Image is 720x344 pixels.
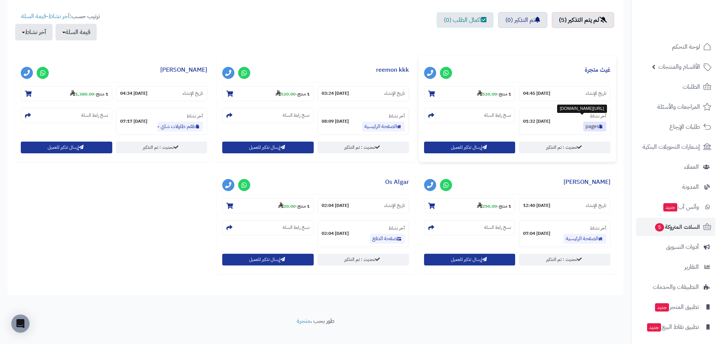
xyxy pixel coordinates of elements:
[276,91,296,97] strong: 520.00
[116,142,207,153] a: تحديث : تم التذكير
[56,24,97,40] button: قيمة السلة
[647,323,661,332] span: جديد
[424,198,516,213] section: 1 منتج-250.00
[437,12,494,28] a: اكمال الطلب (0)
[297,91,310,97] strong: 1 منتج
[499,91,511,97] strong: 1 منتج
[654,222,700,232] span: السلات المتروكة
[636,178,715,196] a: المدونة
[424,220,516,235] section: نسخ رابط السلة
[636,258,715,276] a: التقارير
[657,102,700,112] span: المراجعات والأسئلة
[317,142,409,153] a: تحديث : تم التذكير
[81,112,108,119] small: نسخ رابط السلة
[477,203,497,210] strong: 250.00
[519,142,610,153] a: تحديث : تم التذكير
[424,86,516,101] section: 1 منتج-520.00
[362,122,405,131] a: الصفحة الرئيسية
[669,20,713,36] img: logo-2.png
[70,90,108,97] small: -
[654,302,699,312] span: تطبيق المتجر
[21,86,112,101] section: 1 منتج-1,380.00
[278,203,296,210] strong: 20.00
[636,318,715,336] a: تطبيق نقاط البيعجديد
[222,198,314,213] section: 1 منتج-20.00
[523,90,550,97] strong: [DATE] 04:45
[666,242,699,252] span: أدوات التسويق
[636,98,715,116] a: المراجعات والأسئلة
[636,238,715,256] a: أدوات التسويق
[384,90,405,97] small: تاريخ الإنشاء
[658,62,700,72] span: الأقسام والمنتجات
[424,254,516,265] button: إرسال تذكير للعميل
[120,118,147,125] strong: [DATE] 07:17
[586,90,606,97] small: تاريخ الإنشاء
[585,65,610,74] a: غيث متجرة
[590,113,606,119] small: آخر نشاط
[120,90,147,97] strong: [DATE] 04:34
[655,223,664,231] span: 5
[11,315,29,333] div: Open Intercom Messenger
[317,254,409,265] a: تحديث : تم التذكير
[370,234,405,244] a: صفحة الدفع
[636,38,715,56] a: لوحة التحكم
[183,90,203,97] small: تاريخ الإنشاء
[636,118,715,136] a: طلبات الإرجاع
[389,225,405,231] small: آخر نشاط
[499,203,511,210] strong: 1 منتج
[322,202,349,209] strong: [DATE] 02:04
[663,202,699,212] span: وآتس آب
[376,65,409,74] a: reemon kkk
[385,177,409,187] a: Os Algar
[636,298,715,316] a: تطبيق المتجرجديد
[636,198,715,216] a: وآتس آبجديد
[222,108,314,123] section: نسخ رابط السلة
[636,78,715,96] a: الطلبات
[283,112,310,119] small: نسخ رابط السلة
[424,142,516,153] button: إرسال تذكير للعميل
[523,230,550,237] strong: [DATE] 07:04
[96,91,108,97] strong: 1 منتج
[519,254,610,265] a: تحديث : تم التذكير
[276,90,310,97] small: -
[636,158,715,176] a: العملاء
[21,108,112,123] section: نسخ رابط السلة
[586,202,606,209] small: تاريخ الإنشاء
[160,65,207,74] a: [PERSON_NAME]
[389,113,405,119] small: آخر نشاط
[484,224,511,231] small: نسخ رابط السلة
[222,142,314,153] button: إرسال تذكير للعميل
[322,118,349,125] strong: [DATE] 08:09
[297,316,310,325] a: متجرة
[564,234,606,244] a: الصفحة الرئيسية
[590,225,606,231] small: آخر نشاط
[222,86,314,101] section: 1 منتج-520.00
[477,91,497,97] strong: 520.00
[523,118,550,125] strong: [DATE] 01:32
[583,122,606,131] a: pages
[684,262,699,272] span: التقارير
[498,12,547,28] a: تم التذكير (0)
[70,91,94,97] strong: 1,380.00
[297,203,310,210] strong: 1 منتج
[523,202,550,209] strong: [DATE] 12:40
[663,203,677,211] span: جديد
[643,142,700,152] span: إشعارات التحويلات البنكية
[636,278,715,296] a: التطبيقات والخدمات
[222,254,314,265] button: إرسال تذكير للعميل
[655,303,669,312] span: جديد
[564,177,610,187] a: [PERSON_NAME]
[322,90,349,97] strong: [DATE] 03:24
[683,82,700,92] span: الطلبات
[636,138,715,156] a: إشعارات التحويلات البنكية
[384,202,405,209] small: تاريخ الإنشاء
[21,142,112,153] button: إرسال تذكير للعميل
[682,182,699,192] span: المدونة
[672,42,700,52] span: لوحة التحكم
[684,162,699,172] span: العملاء
[322,230,349,237] strong: [DATE] 02:04
[552,12,614,28] a: لم يتم التذكير (5)
[424,108,516,123] section: نسخ رابط السلة
[646,322,699,332] span: تطبيق نقاط البيع
[15,24,53,40] button: آخر نشاط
